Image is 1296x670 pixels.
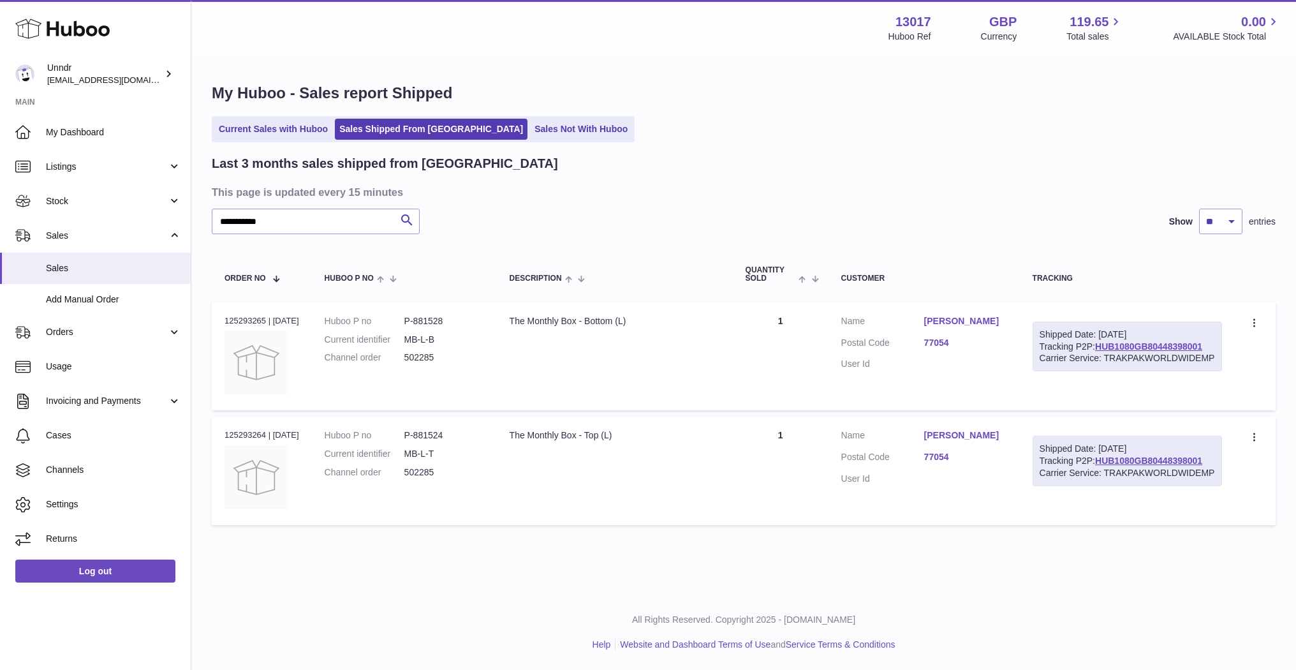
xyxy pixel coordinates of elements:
[15,560,175,583] a: Log out
[1033,274,1222,283] div: Tracking
[981,31,1017,43] div: Currency
[1040,329,1215,341] div: Shipped Date: [DATE]
[46,361,181,373] span: Usage
[225,315,299,327] div: 125293265 | [DATE]
[325,429,404,442] dt: Huboo P no
[733,302,828,410] td: 1
[841,337,924,352] dt: Postal Code
[924,315,1007,327] a: [PERSON_NAME]
[325,315,404,327] dt: Huboo P no
[989,13,1017,31] strong: GBP
[615,639,895,651] li: and
[746,266,796,283] span: Quantity Sold
[530,119,632,140] a: Sales Not With Huboo
[404,429,484,442] dd: P-881524
[46,126,181,138] span: My Dashboard
[924,429,1007,442] a: [PERSON_NAME]
[212,83,1276,103] h1: My Huboo - Sales report Shipped
[841,358,924,370] dt: User Id
[1095,341,1202,352] a: HUB1080GB80448398001
[1040,443,1215,455] div: Shipped Date: [DATE]
[1095,456,1202,466] a: HUB1080GB80448398001
[510,429,720,442] div: The Monthly Box - Top (L)
[404,334,484,346] dd: MB-L-B
[225,331,288,394] img: no-photo.jpg
[733,417,828,525] td: 1
[1173,13,1281,43] a: 0.00 AVAILABLE Stock Total
[46,294,181,306] span: Add Manual Order
[1066,13,1123,43] a: 119.65 Total sales
[924,451,1007,463] a: 77054
[1241,13,1266,31] span: 0.00
[404,315,484,327] dd: P-881528
[325,352,404,364] dt: Channel order
[15,64,34,84] img: sofiapanwar@gmail.com
[1066,31,1123,43] span: Total sales
[225,274,266,283] span: Order No
[46,533,181,545] span: Returns
[46,161,168,173] span: Listings
[841,473,924,485] dt: User Id
[46,395,168,407] span: Invoicing and Payments
[47,75,188,85] span: [EMAIL_ADDRESS][DOMAIN_NAME]
[404,466,484,479] dd: 502285
[1040,467,1215,479] div: Carrier Service: TRAKPAKWORLDWIDEMP
[325,466,404,479] dt: Channel order
[214,119,332,140] a: Current Sales with Huboo
[841,274,1007,283] div: Customer
[1070,13,1108,31] span: 119.65
[924,337,1007,349] a: 77054
[841,315,924,331] dt: Name
[1033,436,1222,486] div: Tracking P2P:
[841,429,924,445] dt: Name
[404,448,484,460] dd: MB-L-T
[46,195,168,207] span: Stock
[225,445,288,509] img: no-photo.jpg
[593,639,611,650] a: Help
[225,429,299,441] div: 125293264 | [DATE]
[46,326,168,338] span: Orders
[325,448,404,460] dt: Current identifier
[47,62,162,86] div: Unndr
[895,13,931,31] strong: 13017
[1169,216,1193,228] label: Show
[786,639,895,650] a: Service Terms & Conditions
[1173,31,1281,43] span: AVAILABLE Stock Total
[335,119,527,140] a: Sales Shipped From [GEOGRAPHIC_DATA]
[1040,352,1215,364] div: Carrier Service: TRAKPAKWORLDWIDEMP
[46,464,181,476] span: Channels
[46,498,181,510] span: Settings
[620,639,770,650] a: Website and Dashboard Terms of Use
[404,352,484,364] dd: 502285
[202,614,1286,626] p: All Rights Reserved. Copyright 2025 - [DOMAIN_NAME]
[46,230,168,242] span: Sales
[510,274,562,283] span: Description
[888,31,931,43] div: Huboo Ref
[46,262,181,274] span: Sales
[325,274,374,283] span: Huboo P no
[212,185,1272,199] h3: This page is updated every 15 minutes
[1249,216,1276,228] span: entries
[325,334,404,346] dt: Current identifier
[510,315,720,327] div: The Monthly Box - Bottom (L)
[1033,322,1222,372] div: Tracking P2P:
[46,429,181,442] span: Cases
[841,451,924,466] dt: Postal Code
[212,155,558,172] h2: Last 3 months sales shipped from [GEOGRAPHIC_DATA]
